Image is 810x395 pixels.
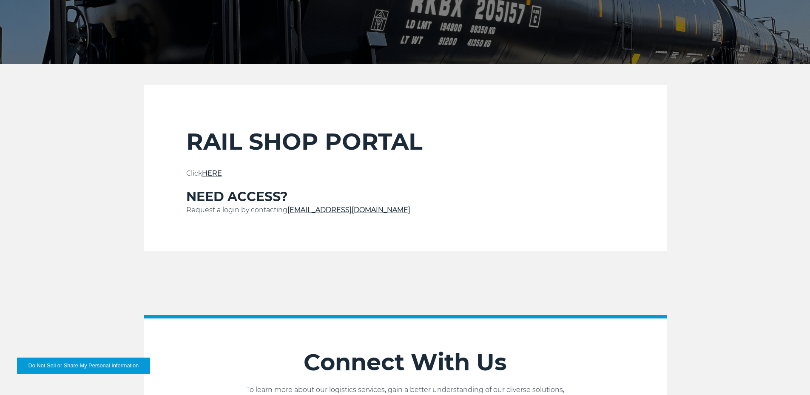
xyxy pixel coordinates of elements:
[17,358,150,374] button: Do Not Sell or Share My Personal Information
[186,168,624,179] p: Click
[186,128,624,156] h2: RAIL SHOP PORTAL
[186,189,624,205] h3: NEED ACCESS?
[767,354,810,395] iframe: Chat Widget
[186,205,624,215] p: Request a login by contacting
[287,206,410,214] a: [EMAIL_ADDRESS][DOMAIN_NAME]
[202,169,222,177] a: HERE
[144,348,667,376] h2: Connect With Us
